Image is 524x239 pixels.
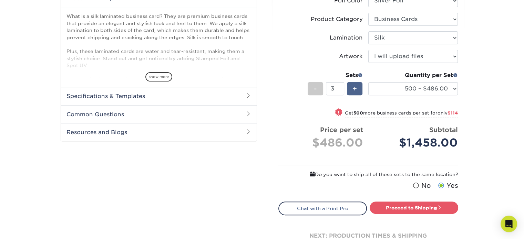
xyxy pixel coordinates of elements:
[61,105,257,123] h2: Common Questions
[308,71,363,79] div: Sets
[353,110,363,116] strong: 500
[411,181,431,191] label: No
[320,126,363,133] strong: Price per set
[2,218,59,237] iframe: Google Customer Reviews
[368,71,458,79] div: Quantity per Set
[352,84,357,94] span: +
[61,123,257,141] h2: Resources and Blogs
[145,72,172,82] span: show more
[278,202,367,215] a: Chat with a Print Pro
[311,15,363,23] div: Product Category
[501,216,517,232] div: Open Intercom Messenger
[438,110,458,116] span: only
[314,84,317,94] span: -
[345,110,458,117] small: Get more business cards per set for
[330,34,363,42] div: Lamination
[448,110,458,116] span: $114
[373,134,458,151] div: $1,458.00
[339,52,363,61] div: Artwork
[370,202,458,214] a: Proceed to Shipping
[66,13,251,125] p: What is a silk laminated business card? They are premium business cards that provide an elegant a...
[61,87,257,105] h2: Specifications & Templates
[436,181,458,191] label: Yes
[338,109,339,116] span: !
[429,126,458,133] strong: Subtotal
[278,171,458,178] div: Do you want to ship all of these sets to the same location?
[284,134,363,151] div: $486.00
